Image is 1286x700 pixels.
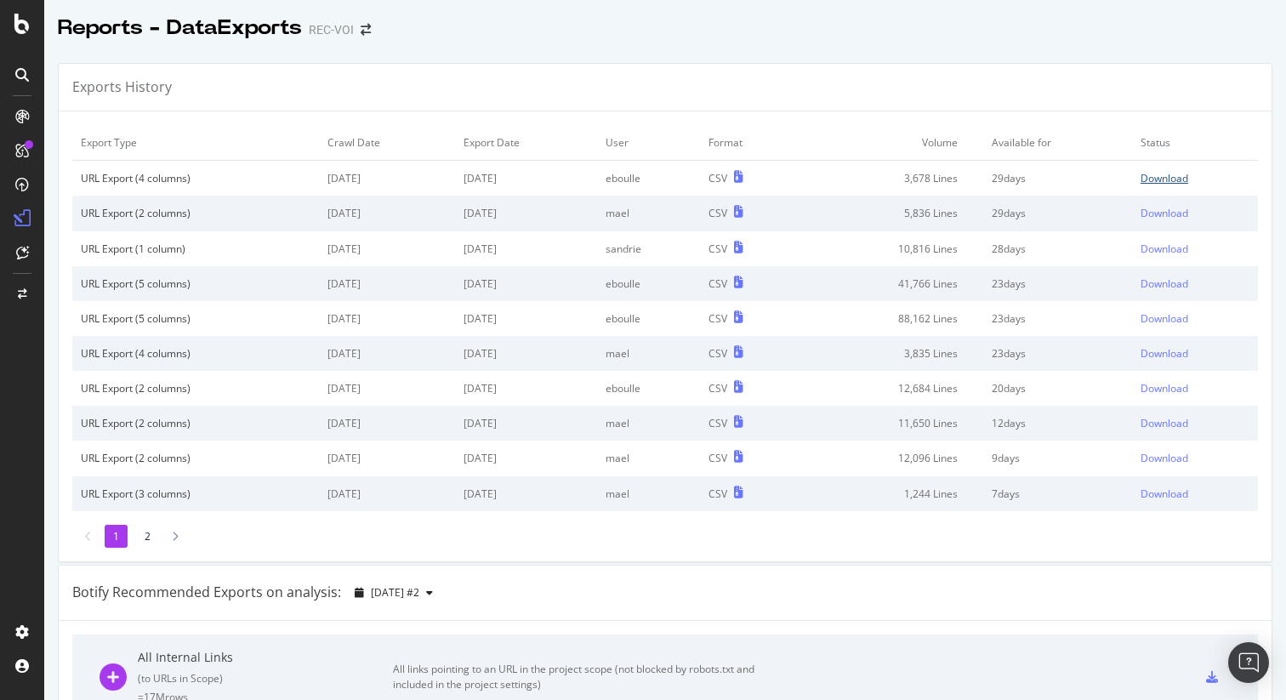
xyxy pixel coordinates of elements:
[801,476,983,511] td: 1,244 Lines
[81,276,310,291] div: URL Export (5 columns)
[1132,125,1258,161] td: Status
[801,125,983,161] td: Volume
[1141,242,1249,256] a: Download
[319,231,455,266] td: [DATE]
[81,242,310,256] div: URL Export (1 column)
[455,125,597,161] td: Export Date
[81,451,310,465] div: URL Export (2 columns)
[1141,276,1249,291] a: Download
[81,416,310,430] div: URL Export (2 columns)
[319,266,455,301] td: [DATE]
[1141,487,1249,501] a: Download
[1141,416,1188,430] div: Download
[1141,276,1188,291] div: Download
[983,336,1132,371] td: 23 days
[455,161,597,196] td: [DATE]
[801,301,983,336] td: 88,162 Lines
[81,487,310,501] div: URL Export (3 columns)
[983,406,1132,441] td: 12 days
[309,21,354,38] div: REC-VOI
[455,371,597,406] td: [DATE]
[801,161,983,196] td: 3,678 Lines
[371,585,419,600] span: 2025 Aug. 13th #2
[983,231,1132,266] td: 28 days
[319,125,455,161] td: Crawl Date
[708,381,727,396] div: CSV
[81,381,310,396] div: URL Export (2 columns)
[393,662,776,692] div: All links pointing to an URL in the project scope (not blocked by robots.txt and included in the ...
[1206,671,1218,683] div: csv-export
[708,416,727,430] div: CSV
[597,301,700,336] td: eboulle
[983,476,1132,511] td: 7 days
[1141,311,1188,326] div: Download
[1141,451,1249,465] a: Download
[319,371,455,406] td: [DATE]
[597,161,700,196] td: eboulle
[708,311,727,326] div: CSV
[708,171,727,185] div: CSV
[1228,642,1269,683] div: Open Intercom Messenger
[983,301,1132,336] td: 23 days
[1141,242,1188,256] div: Download
[801,196,983,230] td: 5,836 Lines
[983,125,1132,161] td: Available for
[597,266,700,301] td: eboulle
[708,487,727,501] div: CSV
[455,301,597,336] td: [DATE]
[72,125,319,161] td: Export Type
[983,161,1132,196] td: 29 days
[983,196,1132,230] td: 29 days
[1141,381,1249,396] a: Download
[801,441,983,475] td: 12,096 Lines
[319,161,455,196] td: [DATE]
[801,231,983,266] td: 10,816 Lines
[455,266,597,301] td: [DATE]
[1141,487,1188,501] div: Download
[58,14,302,43] div: Reports - DataExports
[597,371,700,406] td: eboulle
[700,125,801,161] td: Format
[708,276,727,291] div: CSV
[348,579,440,606] button: [DATE] #2
[1141,346,1249,361] a: Download
[1141,206,1188,220] div: Download
[597,125,700,161] td: User
[1141,346,1188,361] div: Download
[81,171,310,185] div: URL Export (4 columns)
[1141,171,1249,185] a: Download
[455,196,597,230] td: [DATE]
[983,266,1132,301] td: 23 days
[319,441,455,475] td: [DATE]
[1141,171,1188,185] div: Download
[138,671,393,686] div: ( to URLs in Scope )
[1141,311,1249,326] a: Download
[105,525,128,548] li: 1
[72,77,172,97] div: Exports History
[455,476,597,511] td: [DATE]
[81,206,310,220] div: URL Export (2 columns)
[708,346,727,361] div: CSV
[81,311,310,326] div: URL Export (5 columns)
[597,196,700,230] td: mael
[708,451,727,465] div: CSV
[708,242,727,256] div: CSV
[319,476,455,511] td: [DATE]
[455,231,597,266] td: [DATE]
[72,583,341,602] div: Botify Recommended Exports on analysis:
[597,476,700,511] td: mael
[597,231,700,266] td: sandrie
[1141,451,1188,465] div: Download
[597,406,700,441] td: mael
[801,371,983,406] td: 12,684 Lines
[455,441,597,475] td: [DATE]
[136,525,159,548] li: 2
[319,301,455,336] td: [DATE]
[319,336,455,371] td: [DATE]
[983,441,1132,475] td: 9 days
[1141,206,1249,220] a: Download
[138,649,393,666] div: All Internal Links
[81,346,310,361] div: URL Export (4 columns)
[597,441,700,475] td: mael
[983,371,1132,406] td: 20 days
